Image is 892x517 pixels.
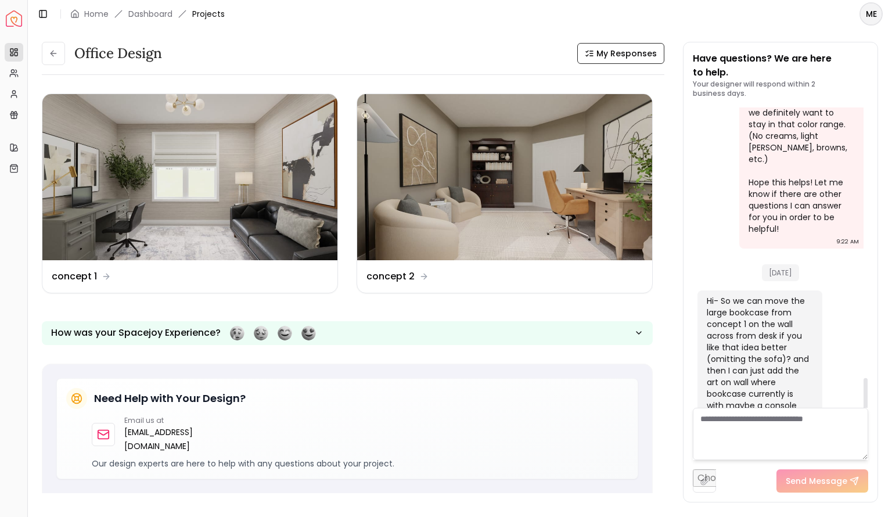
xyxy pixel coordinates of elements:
dd: concept 2 [366,270,415,283]
a: concept 1concept 1 [42,94,338,293]
a: concept 2concept 2 [357,94,653,293]
span: [DATE] [762,264,799,281]
button: ME [859,2,883,26]
p: Your designer will respond within 2 business days. [693,80,868,98]
p: Email us at [124,416,212,425]
dd: concept 1 [52,270,97,283]
a: Dashboard [128,8,172,20]
span: My Responses [596,48,657,59]
span: Projects [192,8,225,20]
h3: Office design [74,44,162,63]
nav: breadcrumb [70,8,225,20]
p: How was your Spacejoy Experience? [51,326,221,340]
p: Our design experts are here to help with any questions about your project. [92,458,628,469]
h5: Need Help with Your Design? [94,390,246,407]
div: 9:22 AM [836,236,859,247]
a: Spacejoy [6,10,22,27]
img: concept 1 [42,94,337,260]
img: concept 2 [357,94,652,260]
span: ME [861,3,882,24]
div: Hi- So we can move the large bookcase from concept 1 on the wall across from desk if you like tha... [707,295,811,435]
a: [EMAIL_ADDRESS][DOMAIN_NAME] [124,425,212,453]
p: Have questions? We are here to help. [693,52,868,80]
button: How was your Spacejoy Experience?Feeling terribleFeeling badFeeling goodFeeling awesome [42,321,653,345]
button: My Responses [577,43,664,64]
img: Spacejoy Logo [6,10,22,27]
a: Home [84,8,109,20]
